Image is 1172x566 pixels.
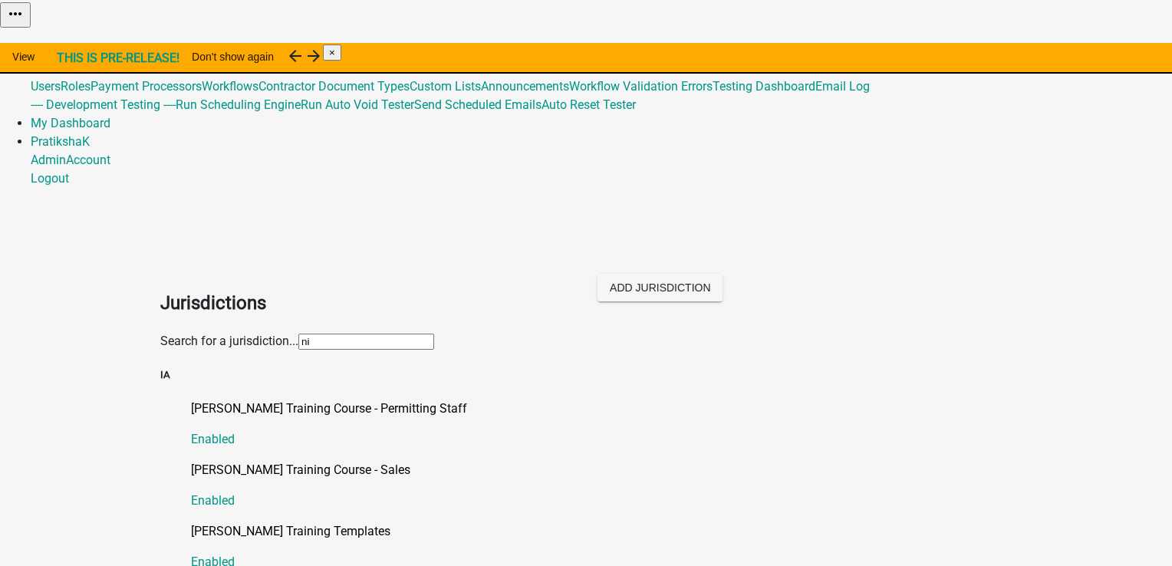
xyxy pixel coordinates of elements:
a: Workflows [202,79,258,94]
p: [PERSON_NAME] Training Templates [191,522,1012,541]
a: [PERSON_NAME] Training Course - SalesEnabled [191,461,1012,510]
a: [PERSON_NAME] Training Course - Permitting StaffEnabled [191,400,1012,449]
a: Logout [31,171,69,186]
a: Admin [31,42,66,57]
i: arrow_back [286,47,305,65]
a: Roles [61,79,91,94]
a: My Dashboard [31,116,110,130]
i: arrow_forward [305,47,323,65]
button: Add Jurisdiction [598,274,723,301]
a: Admin [31,153,66,167]
a: Payment Processors [91,79,202,94]
i: more_horiz [6,5,25,23]
a: PratikshaK [31,134,90,149]
a: Contractor Document Types [258,79,410,94]
span: × [329,47,335,58]
h5: IA [160,367,1012,383]
a: Testing Dashboard [713,79,815,94]
a: Run Auto Void Tester [301,97,414,112]
a: Account [66,153,110,167]
a: Auto Reset Tester [542,97,636,112]
a: Custom Lists [410,79,481,94]
button: Don't show again [179,43,286,71]
a: Send Scheduled Emails [414,97,542,112]
p: [PERSON_NAME] Training Course - Permitting Staff [191,400,1012,418]
h2: Jurisdictions [160,289,574,317]
label: Search for a jurisdiction... [160,334,298,348]
a: Users [31,79,61,94]
p: [PERSON_NAME] Training Course - Sales [191,461,1012,479]
p: Enabled [191,492,1012,510]
p: Enabled [191,430,1012,449]
button: Close [323,44,341,61]
strong: THIS IS PRE-RELEASE! [57,51,179,65]
a: Workflow Validation Errors [569,79,713,94]
a: ---- Development Testing ---- [31,97,176,112]
div: PratikshaK [31,151,1172,188]
a: Email Log [815,79,870,94]
a: Announcements [481,79,569,94]
a: Run Scheduling Engine [176,97,301,112]
div: Global202 [31,77,1172,114]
